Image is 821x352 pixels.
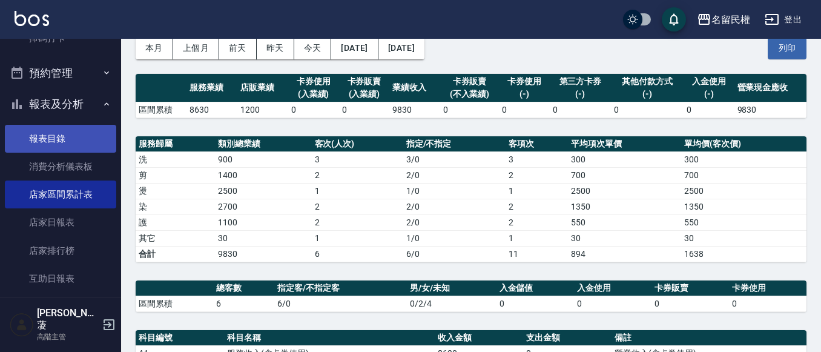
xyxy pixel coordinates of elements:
a: 互助日報表 [5,265,116,293]
th: 指定/不指定 [403,136,506,152]
td: 1350 [568,199,681,214]
td: 3 [506,151,569,167]
th: 收入金額 [435,330,523,346]
td: 8630 [186,102,237,118]
th: 總客數 [213,281,274,296]
button: 名留民權 [692,7,755,32]
div: (不入業績) [443,88,495,101]
button: 預約管理 [5,58,116,89]
td: 300 [681,151,806,167]
th: 備註 [612,330,806,346]
td: 30 [215,230,311,246]
h5: [PERSON_NAME]蓤 [37,307,99,331]
td: 1 [506,183,569,199]
a: 掃碼打卡 [5,24,116,52]
td: 894 [568,246,681,262]
td: 2 / 0 [403,214,506,230]
td: 區間累積 [136,102,186,118]
table: a dense table [136,281,806,312]
th: 單均價(客次價) [681,136,806,152]
td: 2500 [568,183,681,199]
td: 0 [496,296,574,311]
td: 剪 [136,167,215,183]
div: (-) [614,88,680,101]
img: Logo [15,11,49,26]
td: 2 [312,214,403,230]
td: 染 [136,199,215,214]
a: 店家日報表 [5,208,116,236]
div: (入業績) [291,88,336,101]
td: 0 [684,102,734,118]
th: 科目編號 [136,330,224,346]
td: 700 [568,167,681,183]
td: 2 [312,199,403,214]
td: 30 [681,230,806,246]
td: 0 [288,102,339,118]
td: 1100 [215,214,311,230]
td: 0 [440,102,498,118]
td: 0 [729,296,806,311]
td: 1200 [237,102,288,118]
td: 9830 [389,102,440,118]
td: 2500 [681,183,806,199]
button: 登出 [760,8,806,31]
td: 6 [312,246,403,262]
div: (-) [687,88,731,101]
div: 名留民權 [711,12,750,27]
th: 服務歸屬 [136,136,215,152]
td: 0 [611,102,683,118]
th: 客項次 [506,136,569,152]
div: 卡券販賣 [342,75,387,88]
td: 2 [506,199,569,214]
td: 300 [568,151,681,167]
th: 入金儲值 [496,281,574,296]
td: 700 [681,167,806,183]
td: 1400 [215,167,311,183]
a: 互助月報表 [5,293,116,320]
th: 指定客/不指定客 [274,281,407,296]
div: 入金使用 [687,75,731,88]
table: a dense table [136,74,806,118]
div: (入業績) [342,88,387,101]
th: 男/女/未知 [407,281,496,296]
td: 1 / 0 [403,183,506,199]
td: 2 / 0 [403,199,506,214]
td: 3 [312,151,403,167]
th: 服務業績 [186,74,237,102]
td: 2 [312,167,403,183]
div: 卡券使用 [291,75,336,88]
th: 入金使用 [574,281,651,296]
th: 店販業績 [237,74,288,102]
button: 列印 [768,37,806,59]
td: 1 [312,183,403,199]
td: 0/2/4 [407,296,496,311]
td: 2 / 0 [403,167,506,183]
div: 卡券使用 [502,75,547,88]
td: 30 [568,230,681,246]
div: (-) [502,88,547,101]
td: 11 [506,246,569,262]
img: Person [10,313,34,337]
table: a dense table [136,136,806,262]
button: 上個月 [173,37,219,59]
td: 2700 [215,199,311,214]
td: 2500 [215,183,311,199]
td: 洗 [136,151,215,167]
td: 其它 [136,230,215,246]
button: save [662,7,686,32]
td: 9830 [734,102,806,118]
td: 2 [506,214,569,230]
th: 業績收入 [389,74,440,102]
td: 1 [312,230,403,246]
th: 卡券販賣 [651,281,729,296]
td: 合計 [136,246,215,262]
a: 店家排行榜 [5,237,116,265]
td: 1638 [681,246,806,262]
td: 燙 [136,183,215,199]
td: 0 [499,102,550,118]
td: 9830 [215,246,311,262]
td: 區間累積 [136,296,213,311]
td: 6 [213,296,274,311]
p: 高階主管 [37,331,99,342]
td: 0 [574,296,651,311]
